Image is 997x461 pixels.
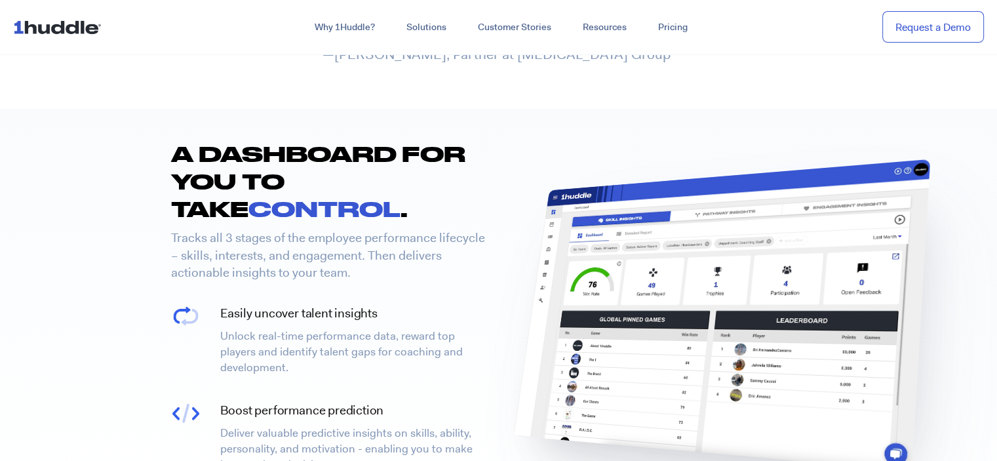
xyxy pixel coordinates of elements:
a: Resources [567,16,642,39]
a: Solutions [391,16,462,39]
h4: Boost performance prediction [220,402,492,420]
a: Why 1Huddle? [299,16,391,39]
p: Tracks all 3 stages of the employee performance lifecycle – skills, interests, and engagement. Th... [171,230,489,282]
h4: Easily uncover talent insights [220,305,492,323]
a: Customer Stories [462,16,567,39]
a: Request a Demo [882,11,984,43]
a: Pricing [642,16,703,39]
span: control [248,196,400,221]
p: Unlock real-time performance data, reward top players and identify talent gaps for coaching and d... [220,329,492,375]
h2: A dashboard for you to take . [171,140,499,223]
img: ... [13,14,107,39]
